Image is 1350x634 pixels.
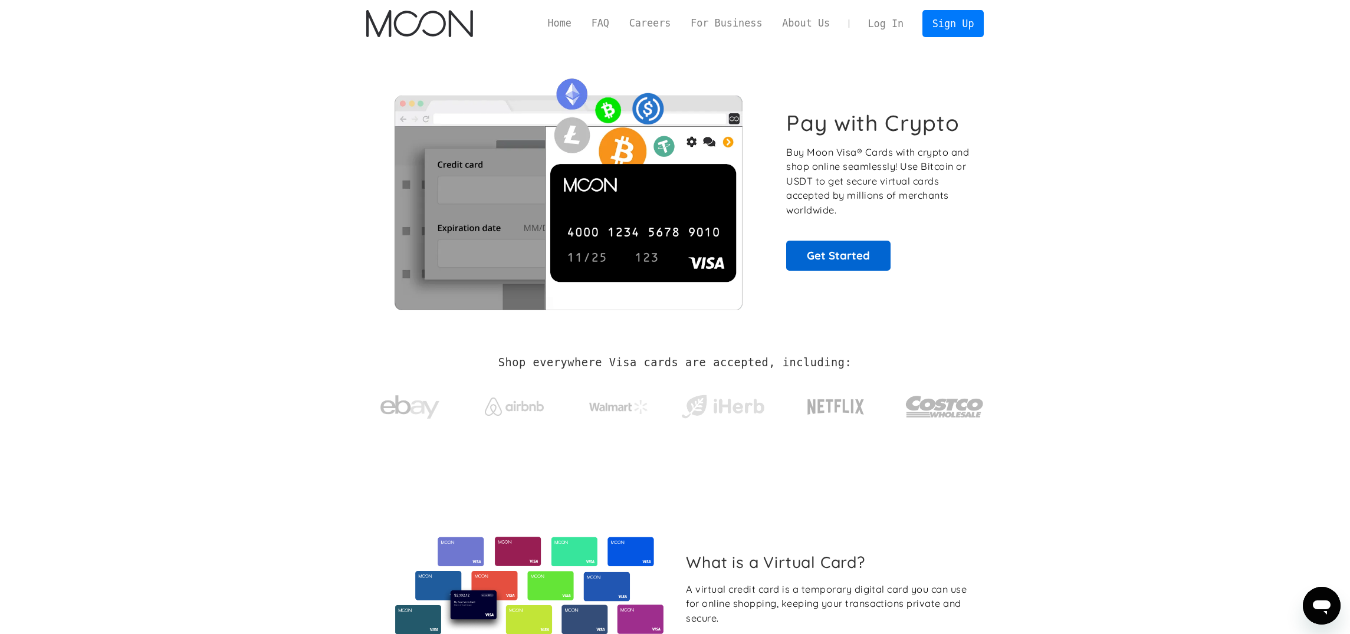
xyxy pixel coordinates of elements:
[806,392,865,422] img: Netflix
[772,16,840,31] a: About Us
[366,10,473,37] img: Moon Logo
[686,553,974,571] h2: What is a Virtual Card?
[380,389,439,426] img: ebay
[1303,587,1341,625] iframe: Button to launch messaging window
[589,400,648,414] img: Walmart
[470,386,558,422] a: Airbnb
[858,11,914,37] a: Log In
[538,16,582,31] a: Home
[366,70,770,310] img: Moon Cards let you spend your crypto anywhere Visa is accepted.
[619,16,681,31] a: Careers
[686,582,974,626] div: A virtual credit card is a temporary digital card you can use for online shopping, keeping your t...
[786,110,960,136] h1: Pay with Crypto
[574,388,662,420] a: Walmart
[783,380,889,428] a: Netflix
[681,16,772,31] a: For Business
[498,356,852,369] h2: Shop everywhere Visa cards are accepted, including:
[485,398,544,416] img: Airbnb
[786,241,891,270] a: Get Started
[905,373,984,435] a: Costco
[366,377,454,432] a: ebay
[679,392,767,422] img: iHerb
[905,385,984,429] img: Costco
[786,145,971,218] p: Buy Moon Visa® Cards with crypto and shop online seamlessly! Use Bitcoin or USDT to get secure vi...
[922,10,984,37] a: Sign Up
[582,16,619,31] a: FAQ
[366,10,473,37] a: home
[679,380,767,428] a: iHerb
